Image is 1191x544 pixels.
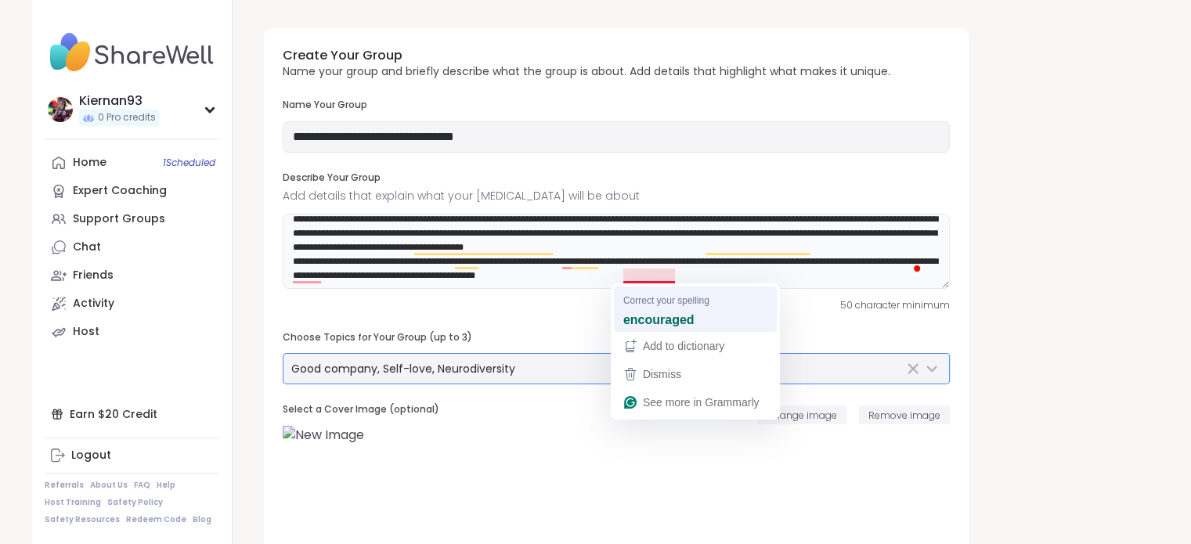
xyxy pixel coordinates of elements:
span: 50 character minimum [840,298,950,312]
span: Add details that explain what your [MEDICAL_DATA] will be about [283,188,950,204]
button: Remove image [859,405,950,424]
a: Support Groups [45,205,219,233]
div: Expert Coaching [73,183,167,199]
div: Host [73,324,99,340]
a: Redeem Code [126,514,186,525]
a: Safety Policy [107,497,163,508]
h3: Create Your Group [283,47,890,64]
img: Kiernan93 [48,97,73,122]
div: Home [73,155,106,171]
h3: Choose Topics for Your Group (up to 3) [283,331,950,344]
div: Earn $20 Credit [45,400,219,428]
p: Name your group and briefly describe what the group is about. Add details that highlight what mak... [283,64,890,80]
div: Kiernan93 [79,92,159,110]
a: Home1Scheduled [45,149,219,177]
span: 1 Scheduled [163,157,215,169]
button: Clear Selected [904,359,922,378]
h3: Select a Cover Image (optional) [283,403,439,416]
a: Referrals [45,480,84,491]
span: Good company, Self-love, Neurodiversity [291,361,515,376]
div: Support Groups [73,211,165,227]
a: Expert Coaching [45,177,219,205]
a: Blog [193,514,211,525]
a: FAQ [134,480,150,491]
textarea: To enrich screen reader interactions, please activate Accessibility in Grammarly extension settings [283,214,950,289]
span: Change image [767,409,837,422]
div: Chat [73,240,101,255]
a: Host Training [45,497,101,508]
h3: Describe Your Group [283,171,950,185]
a: Friends [45,261,219,290]
div: Friends [73,268,114,283]
h3: Name Your Group [283,99,950,112]
img: ShareWell Nav Logo [45,25,219,80]
a: Host [45,318,219,346]
span: Remove image [868,409,940,422]
a: Help [157,480,175,491]
div: Activity [73,296,114,312]
a: Chat [45,233,219,261]
span: 0 Pro credits [98,111,156,124]
a: About Us [90,480,128,491]
a: Logout [45,441,219,470]
a: Activity [45,290,219,318]
a: Safety Resources [45,514,120,525]
div: Logout [71,448,111,463]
